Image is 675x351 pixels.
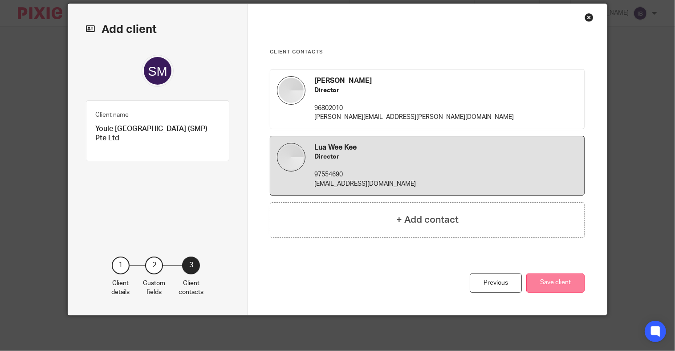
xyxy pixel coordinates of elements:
p: [EMAIL_ADDRESS][DOMAIN_NAME] [314,180,577,188]
div: 1 [112,257,130,274]
label: Client name [95,110,129,119]
div: 3 [182,257,200,274]
h3: Client contacts [270,49,585,56]
h5: Director [314,86,577,95]
img: svg%3E [142,55,174,87]
p: Client contacts [179,279,203,297]
button: Save client [526,273,585,293]
img: default.jpg [277,143,305,171]
div: Close this dialog window [585,13,594,22]
h2: Add client [86,22,230,37]
h5: Director [314,152,577,161]
p: Youle [GEOGRAPHIC_DATA] (SMP) Pte Ltd [95,124,220,143]
h4: + Add contact [396,213,459,227]
p: 97554690 [314,170,577,179]
p: [PERSON_NAME][EMAIL_ADDRESS][PERSON_NAME][DOMAIN_NAME] [314,113,577,122]
div: Previous [470,273,522,293]
p: 96802010 [314,104,577,113]
img: default.jpg [277,76,305,105]
p: Client details [111,279,130,297]
h4: Lua Wee Kee [314,143,577,152]
p: Custom fields [143,279,165,297]
h4: [PERSON_NAME] [314,76,577,86]
div: 2 [145,257,163,274]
